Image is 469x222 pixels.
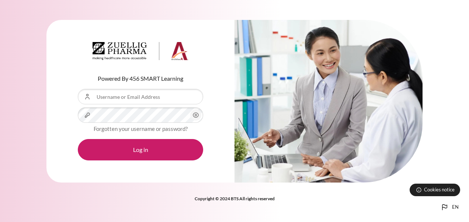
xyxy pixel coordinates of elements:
span: en [452,204,459,211]
span: Cookies notice [424,186,455,193]
img: Architeck [93,42,188,60]
strong: Copyright © 2024 BTS All rights reserved [195,196,275,201]
input: Username or Email Address [78,89,203,104]
a: Architeck [93,42,188,63]
button: Cookies notice [410,184,460,196]
p: Powered By 456 SMART Learning [78,74,203,83]
button: Log in [78,139,203,160]
button: Languages [437,200,462,215]
a: Forgotten your username or password? [94,125,188,132]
